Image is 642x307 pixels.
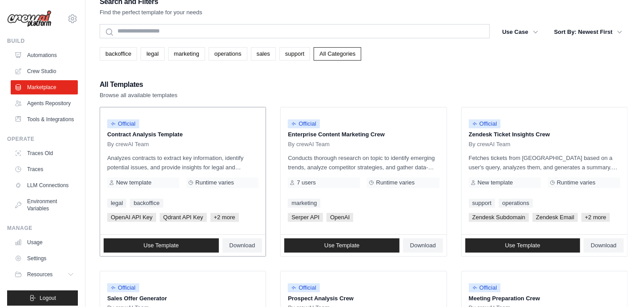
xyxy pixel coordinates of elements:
span: New template [478,179,513,186]
span: Official [288,283,320,292]
a: legal [141,47,164,61]
a: legal [107,199,126,208]
a: marketing [168,47,205,61]
button: Resources [11,267,78,282]
p: Find the perfect template for your needs [100,8,202,17]
span: Zendesk Subdomain [469,213,529,222]
span: Logout [40,295,56,302]
span: Zendesk Email [533,213,578,222]
a: Environment Variables [11,194,78,216]
h2: All Templates [100,78,178,91]
a: Marketplace [11,80,78,94]
a: sales [251,47,276,61]
a: LLM Connections [11,178,78,192]
p: Conducts thorough research on topic to identify emerging trends, analyze competitor strategies, a... [288,153,439,172]
p: Prospect Analysis Crew [288,294,439,303]
a: support [469,199,495,208]
p: Enterprise Content Marketing Crew [288,130,439,139]
button: Use Case [497,24,544,40]
span: +2 more [581,213,610,222]
p: Sales Offer Generator [107,294,258,303]
a: backoffice [130,199,163,208]
span: Download [591,242,617,249]
span: By crewAI Team [107,141,149,148]
span: Download [230,242,255,249]
a: Automations [11,48,78,62]
a: Crew Studio [11,64,78,78]
span: Use Template [505,242,540,249]
div: Operate [7,135,78,143]
a: All Categories [314,47,361,61]
span: +2 more [210,213,239,222]
span: New template [116,179,151,186]
span: 7 users [297,179,316,186]
button: Logout [7,291,78,306]
span: Official [469,283,501,292]
a: marketing [288,199,320,208]
img: Logo [7,10,52,28]
span: By crewAI Team [288,141,330,148]
span: Official [288,119,320,128]
span: Runtime varies [557,179,596,186]
span: Qdrant API Key [160,213,207,222]
a: Agents Repository [11,96,78,111]
p: Contract Analysis Template [107,130,258,139]
span: Resources [27,271,52,278]
p: Analyzes contracts to extract key information, identify potential issues, and provide insights fo... [107,153,258,172]
div: Build [7,37,78,45]
span: Download [410,242,436,249]
a: Settings [11,251,78,266]
span: Use Template [144,242,179,249]
span: Use Template [324,242,359,249]
a: Usage [11,235,78,250]
span: Official [107,119,139,128]
div: Manage [7,225,78,232]
p: Browse all available templates [100,91,178,100]
p: Fetches tickets from [GEOGRAPHIC_DATA] based on a user's query, analyzes them, and generates a su... [469,153,620,172]
span: Official [107,283,139,292]
a: operations [499,199,533,208]
a: Use Template [284,238,400,253]
span: Official [469,119,501,128]
p: Zendesk Ticket Insights Crew [469,130,620,139]
p: Meeting Preparation Crew [469,294,620,303]
a: Traces Old [11,146,78,160]
span: Runtime varies [376,179,415,186]
span: Runtime varies [195,179,234,186]
a: Use Template [465,238,581,253]
span: Serper API [288,213,323,222]
button: Sort By: Newest First [549,24,628,40]
a: Use Template [104,238,219,253]
span: By crewAI Team [469,141,511,148]
a: Download [222,238,262,253]
a: Tools & Integrations [11,112,78,127]
a: support [279,47,310,61]
a: operations [209,47,247,61]
span: OpenAI API Key [107,213,156,222]
span: OpenAI [327,213,353,222]
a: Traces [11,162,78,176]
a: Download [403,238,443,253]
a: Download [584,238,624,253]
a: backoffice [100,47,137,61]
